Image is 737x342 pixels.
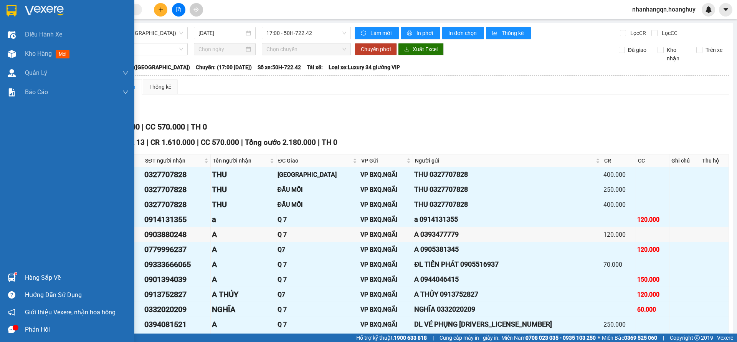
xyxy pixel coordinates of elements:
div: 0327707828 [144,169,209,181]
td: A [211,242,276,257]
td: VP BXQ.NGÃI [359,167,413,182]
div: 120.000 [637,215,668,224]
span: question-circle [8,291,15,299]
th: Thu hộ [700,154,729,167]
div: ĐẦU MỐI [278,200,358,209]
div: 250.000 [603,185,635,194]
div: a 0914131355 [414,214,601,225]
div: 0913752827 [144,289,209,300]
div: VP BXQ.NGÃI [360,320,411,329]
input: 15/10/2025 [198,29,244,37]
div: 120.000 [603,230,635,239]
div: Q 7 [278,260,358,269]
div: Hàng sắp về [25,272,129,284]
button: In đơn chọn [442,27,484,39]
div: Thống kê [149,83,171,91]
td: 09333666065 [143,257,210,272]
div: A 0944046415 [414,274,601,285]
td: 0913752827 [143,287,210,302]
span: Thống kê [502,29,525,37]
img: icon-new-feature [705,6,712,13]
div: THU [212,184,275,196]
td: VP BXQ.NGÃI [359,227,413,242]
span: printer [407,30,413,37]
span: CC 570.000 [145,122,185,131]
span: VP Gửi [361,156,405,165]
span: Hỗ trợ kỹ thuật: [356,334,427,342]
td: VP BXQ.NGÃI [359,182,413,197]
span: | [197,138,199,147]
div: NGHĨA [212,304,275,315]
div: VP BXQ.NGÃI [360,260,411,269]
span: download [404,46,410,53]
img: warehouse-icon [8,69,16,77]
div: VP BXQ.NGÃI [360,230,411,239]
div: A [212,274,275,286]
div: 150.000 [637,275,668,284]
span: Tổng cước 2.180.000 [245,138,316,147]
td: THU [211,197,276,212]
div: ĐẦU MỐI [278,185,358,194]
span: Chọn chuyến [266,43,346,55]
td: VP BXQ.NGÃI [359,197,413,212]
td: 0327707828 [143,167,210,182]
div: VP BXQ.NGÃI [360,170,411,179]
span: | [187,122,189,131]
td: THU [211,182,276,197]
div: VP BXQ.NGÃI [360,185,411,194]
button: downloadXuất Excel [398,43,444,55]
span: Quản Lý [25,68,47,78]
div: THU [212,199,275,211]
span: | [147,138,149,147]
td: 0779996237 [143,242,210,257]
span: sync [361,30,367,37]
span: | [433,334,434,342]
sup: 1 [15,272,17,275]
span: TH 0 [322,138,337,147]
strong: 0708 023 035 - 0935 103 250 [525,335,596,341]
span: 17:00 - 50H-722.42 [266,27,346,39]
span: Kho nhận [664,46,691,63]
div: 120.000 [637,245,668,254]
td: NGHĨA [211,302,276,317]
span: TH 0 [191,122,207,131]
div: 0327707828 [144,184,209,196]
th: Ghi chú [669,154,700,167]
div: NGHĨA 0332020209 [414,304,601,315]
div: 09333666065 [144,259,209,271]
span: | [663,334,664,342]
div: THU 0327707828 [414,199,601,210]
img: logo-vxr [7,5,17,17]
div: A THỦY 0913752827 [414,289,601,300]
span: nhanhangqn.hoanghuy [626,5,702,14]
span: SL 13 [126,138,145,147]
span: Tên người nhận [213,156,268,165]
div: Q7 [278,290,358,299]
div: Q7 [278,245,358,254]
td: 0332020209 [143,302,210,317]
div: 250.000 [603,320,635,329]
td: VP BXQ.NGÃI [359,302,413,317]
div: 0901394039 [144,274,209,286]
div: 70.000 [603,260,635,269]
span: Tài xế: [307,63,323,71]
td: 0327707828 [143,197,210,212]
strong: 0369 525 060 [624,335,657,341]
button: aim [190,3,203,17]
div: Q 7 [278,215,358,224]
span: bar-chart [492,30,499,37]
div: 0779996237 [144,244,209,256]
img: warehouse-icon [8,274,16,282]
div: 400.000 [603,200,635,209]
div: Q 7 [278,320,358,329]
span: Miền Nam [501,334,596,342]
td: 0903880248 [143,227,210,242]
td: A [211,317,276,332]
span: | [241,138,243,147]
div: ĐL TIẾN PHÁT 0905516937 [414,259,601,270]
span: aim [193,7,199,12]
span: In phơi [416,29,434,37]
span: Cung cấp máy in - giấy in: [440,334,499,342]
div: THU 0327707828 [414,184,601,195]
td: a [211,212,276,227]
